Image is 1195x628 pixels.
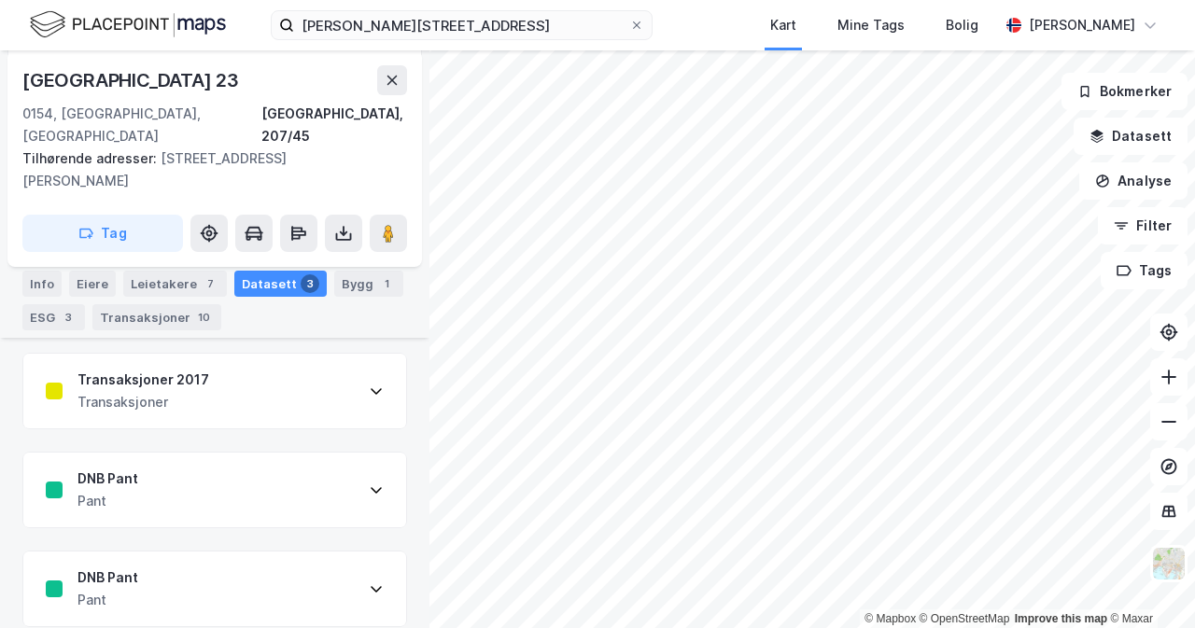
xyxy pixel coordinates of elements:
div: Transaksjoner 2017 [77,369,209,391]
div: Transaksjoner [77,391,209,413]
div: Transaksjoner [92,304,221,330]
div: 1 [377,274,396,293]
div: Leietakere [123,271,227,297]
div: [GEOGRAPHIC_DATA] 23 [22,65,243,95]
div: [GEOGRAPHIC_DATA], 207/45 [261,103,407,147]
div: Datasett [234,271,327,297]
div: Eiere [69,271,116,297]
div: 3 [59,308,77,327]
iframe: Chat Widget [1102,538,1195,628]
button: Tags [1101,252,1188,289]
div: Bygg [334,271,403,297]
a: Mapbox [865,612,916,625]
img: logo.f888ab2527a4732fd821a326f86c7f29.svg [30,8,226,41]
div: ESG [22,304,85,330]
button: Filter [1098,207,1188,244]
div: 0154, [GEOGRAPHIC_DATA], [GEOGRAPHIC_DATA] [22,103,261,147]
div: Info [22,271,62,297]
div: DNB Pant [77,566,138,589]
a: OpenStreetMap [920,612,1010,625]
button: Analyse [1079,162,1188,200]
button: Bokmerker [1061,73,1188,110]
button: Tag [22,215,183,252]
div: [STREET_ADDRESS][PERSON_NAME] [22,147,392,192]
div: Pant [77,490,138,512]
div: Mine Tags [837,14,905,36]
div: Pant [77,589,138,611]
div: DNB Pant [77,468,138,490]
div: [PERSON_NAME] [1029,14,1135,36]
span: Tilhørende adresser: [22,150,161,166]
div: Bolig [946,14,978,36]
input: Søk på adresse, matrikkel, gårdeiere, leietakere eller personer [294,11,629,39]
button: Datasett [1074,118,1188,155]
div: 3 [301,274,319,293]
div: 10 [194,308,214,327]
div: Kart [770,14,796,36]
a: Improve this map [1015,612,1107,625]
div: 7 [201,274,219,293]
